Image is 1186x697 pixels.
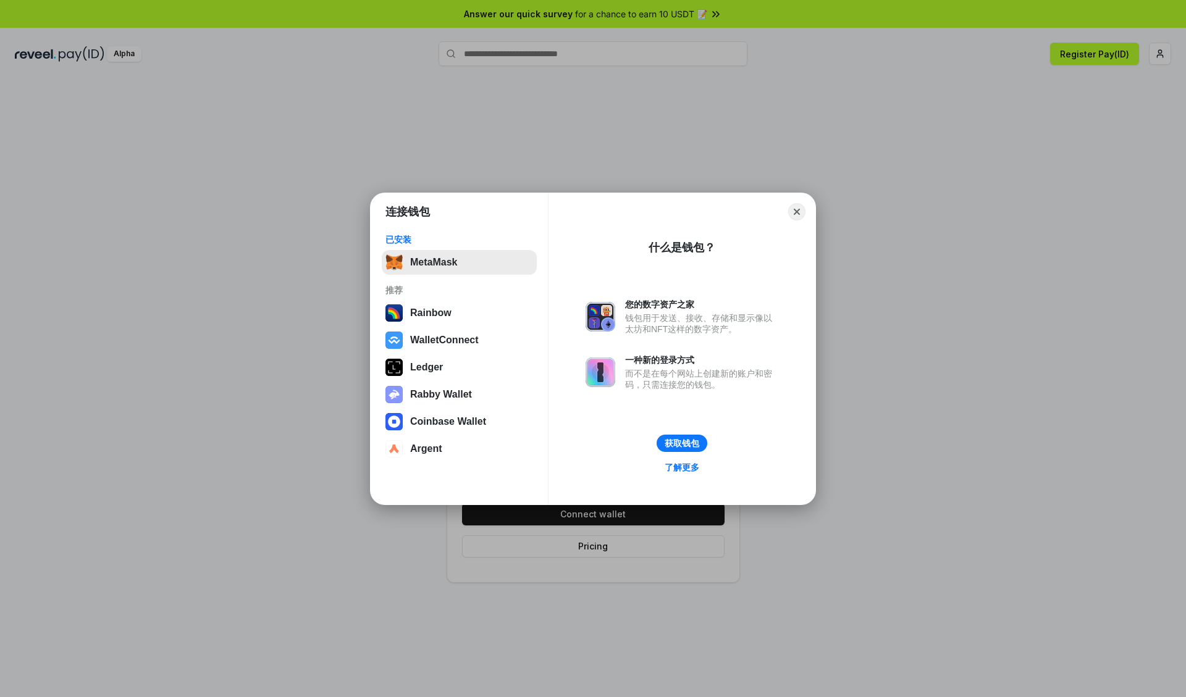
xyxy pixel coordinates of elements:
[788,203,805,220] button: Close
[625,368,778,390] div: 而不是在每个网站上创建新的账户和密码，只需连接您的钱包。
[382,328,537,353] button: WalletConnect
[382,409,537,434] button: Coinbase Wallet
[410,335,479,346] div: WalletConnect
[657,459,707,475] a: 了解更多
[586,302,615,332] img: svg+xml,%3Csvg%20xmlns%3D%22http%3A%2F%2Fwww.w3.org%2F2000%2Fsvg%22%20fill%3D%22none%22%20viewBox...
[385,234,533,245] div: 已安装
[657,435,707,452] button: 获取钱包
[586,357,615,387] img: svg+xml,%3Csvg%20xmlns%3D%22http%3A%2F%2Fwww.w3.org%2F2000%2Fsvg%22%20fill%3D%22none%22%20viewBox...
[410,389,472,400] div: Rabby Wallet
[385,304,403,322] img: svg+xml,%3Csvg%20width%3D%22120%22%20height%3D%22120%22%20viewBox%3D%220%200%20120%20120%22%20fil...
[385,285,533,296] div: 推荐
[625,354,778,365] div: 一种新的登录方式
[410,307,452,319] div: Rainbow
[385,413,403,430] img: svg+xml,%3Csvg%20width%3D%2228%22%20height%3D%2228%22%20viewBox%3D%220%200%2028%2028%22%20fill%3D...
[382,436,537,461] button: Argent
[382,250,537,275] button: MetaMask
[382,355,537,380] button: Ledger
[385,440,403,457] img: svg+xml,%3Csvg%20width%3D%2228%22%20height%3D%2228%22%20viewBox%3D%220%200%2028%2028%22%20fill%3D...
[665,438,699,449] div: 获取钱包
[410,362,443,373] div: Ledger
[410,257,457,268] div: MetaMask
[410,416,486,427] div: Coinbase Wallet
[382,382,537,407] button: Rabby Wallet
[385,254,403,271] img: svg+xml,%3Csvg%20fill%3D%22none%22%20height%3D%2233%22%20viewBox%3D%220%200%2035%2033%22%20width%...
[625,312,778,335] div: 钱包用于发送、接收、存储和显示像以太坊和NFT这样的数字资产。
[625,299,778,310] div: 您的数字资产之家
[385,359,403,376] img: svg+xml,%3Csvg%20xmlns%3D%22http%3A%2F%2Fwww.w3.org%2F2000%2Fsvg%22%20width%3D%2228%22%20height%3...
[385,332,403,349] img: svg+xml,%3Csvg%20width%3D%2228%22%20height%3D%2228%22%20viewBox%3D%220%200%2028%2028%22%20fill%3D...
[385,204,430,219] h1: 连接钱包
[410,443,442,454] div: Argent
[665,462,699,473] div: 了解更多
[385,386,403,403] img: svg+xml,%3Csvg%20xmlns%3D%22http%3A%2F%2Fwww.w3.org%2F2000%2Fsvg%22%20fill%3D%22none%22%20viewBox...
[382,301,537,325] button: Rainbow
[649,240,715,255] div: 什么是钱包？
